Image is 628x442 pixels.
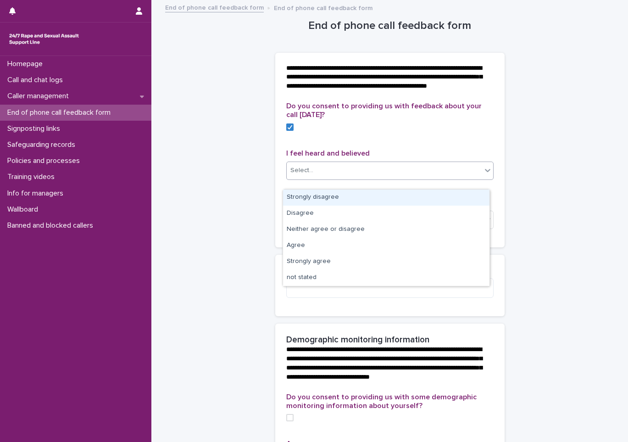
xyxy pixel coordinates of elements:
[283,238,489,254] div: Agree
[283,270,489,286] div: not stated
[290,166,313,175] div: Select...
[286,335,429,345] h2: Demographic monitoring information
[4,205,45,214] p: Wallboard
[286,150,370,157] span: I feel heard and believed
[283,222,489,238] div: Neither agree or disagree
[286,393,477,409] span: Do you consent to providing us with some demographic monitoring information about yourself?
[4,173,62,181] p: Training videos
[4,189,71,198] p: Info for managers
[4,140,83,149] p: Safeguarding records
[283,254,489,270] div: Strongly agree
[286,102,482,118] span: Do you consent to providing us with feedback about your call [DATE]?
[275,19,505,33] h1: End of phone call feedback form
[4,157,87,165] p: Policies and processes
[7,30,81,48] img: rhQMoQhaT3yELyF149Cw
[4,60,50,68] p: Homepage
[283,206,489,222] div: Disagree
[4,124,67,133] p: Signposting links
[4,108,118,117] p: End of phone call feedback form
[283,190,489,206] div: Strongly disagree
[4,92,76,101] p: Caller management
[4,221,100,230] p: Banned and blocked callers
[165,2,264,12] a: End of phone call feedback form
[4,76,70,84] p: Call and chat logs
[274,2,372,12] p: End of phone call feedback form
